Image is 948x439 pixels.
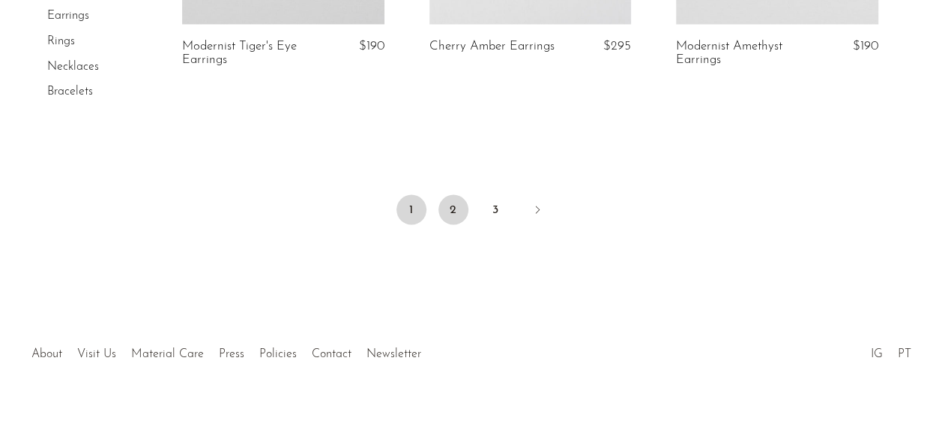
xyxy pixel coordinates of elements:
[603,40,631,53] span: $295
[47,61,99,73] a: Necklaces
[31,348,62,360] a: About
[182,40,315,68] a: Modernist Tiger's Eye Earrings
[396,195,426,225] span: 1
[312,348,351,360] a: Contact
[359,40,384,53] span: $190
[522,195,552,228] a: Next
[219,348,244,360] a: Press
[429,40,555,53] a: Cherry Amber Earrings
[863,336,918,365] ul: Social Medias
[131,348,204,360] a: Material Care
[259,348,297,360] a: Policies
[77,348,116,360] a: Visit Us
[897,348,911,360] a: PT
[676,40,809,68] a: Modernist Amethyst Earrings
[438,195,468,225] a: 2
[47,86,93,98] a: Bracelets
[853,40,878,53] span: $190
[24,336,429,365] ul: Quick links
[870,348,882,360] a: IG
[47,35,75,47] a: Rings
[480,195,510,225] a: 3
[47,11,89,23] a: Earrings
